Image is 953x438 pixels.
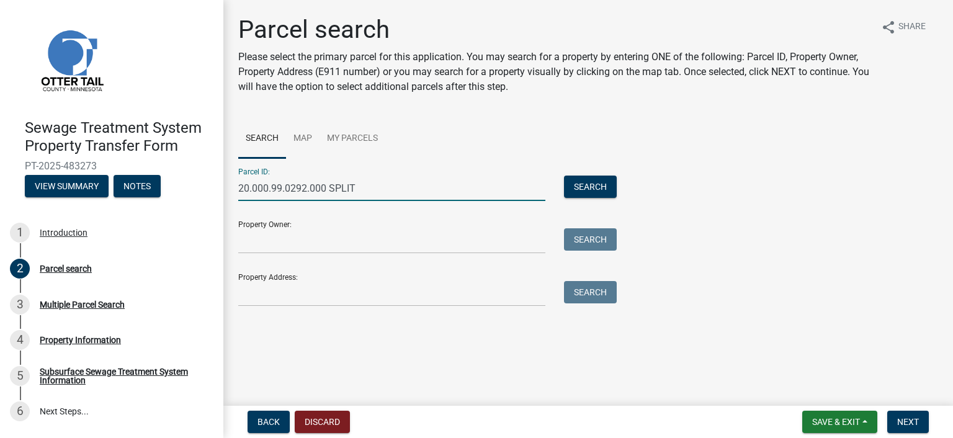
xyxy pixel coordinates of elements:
[40,300,125,309] div: Multiple Parcel Search
[238,50,871,94] p: Please select the primary parcel for this application. You may search for a property by entering ...
[238,119,286,159] a: Search
[10,295,30,315] div: 3
[564,176,617,198] button: Search
[286,119,320,159] a: Map
[114,182,161,192] wm-modal-confirm: Notes
[40,367,204,385] div: Subsurface Sewage Treatment System Information
[248,411,290,433] button: Back
[320,119,385,159] a: My Parcels
[238,15,871,45] h1: Parcel search
[10,223,30,243] div: 1
[871,15,936,39] button: shareShare
[25,13,118,106] img: Otter Tail County, Minnesota
[40,264,92,273] div: Parcel search
[257,417,280,427] span: Back
[114,175,161,197] button: Notes
[295,411,350,433] button: Discard
[10,330,30,350] div: 4
[564,228,617,251] button: Search
[802,411,877,433] button: Save & Exit
[812,417,860,427] span: Save & Exit
[40,336,121,344] div: Property Information
[881,20,896,35] i: share
[25,175,109,197] button: View Summary
[564,281,617,303] button: Search
[25,160,199,172] span: PT-2025-483273
[40,228,87,237] div: Introduction
[898,20,926,35] span: Share
[25,182,109,192] wm-modal-confirm: Summary
[897,417,919,427] span: Next
[10,259,30,279] div: 2
[25,119,213,155] h4: Sewage Treatment System Property Transfer Form
[10,366,30,386] div: 5
[10,401,30,421] div: 6
[887,411,929,433] button: Next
